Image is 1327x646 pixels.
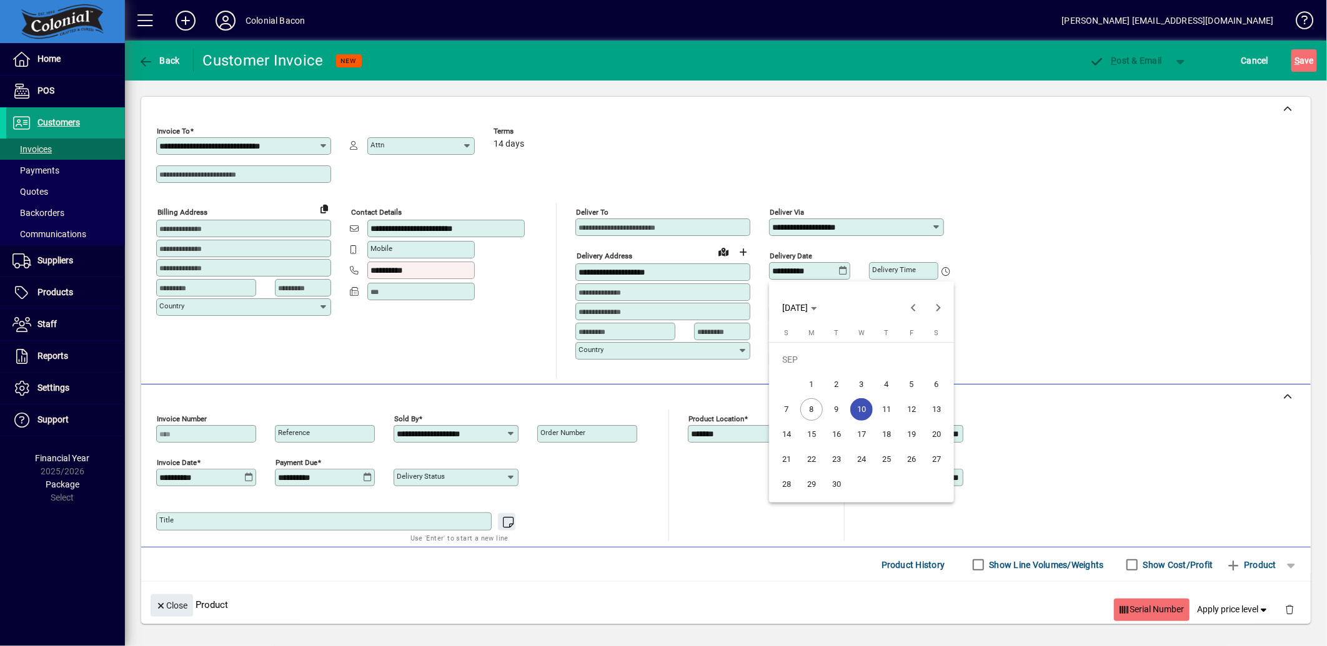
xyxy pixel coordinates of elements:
span: 4 [875,373,898,396]
span: 22 [800,448,823,471]
span: 25 [875,448,898,471]
span: [DATE] [782,303,808,313]
button: Sun Sep 14 2025 [774,422,799,447]
button: Wed Sep 10 2025 [849,397,874,422]
span: 10 [850,398,873,421]
button: Thu Sep 25 2025 [874,447,899,472]
span: 14 [775,423,798,446]
button: Choose month and year [777,296,822,319]
button: Sun Sep 07 2025 [774,397,799,422]
span: M [808,329,815,337]
button: Mon Sep 29 2025 [799,472,824,497]
td: SEP [774,347,949,372]
button: Fri Sep 05 2025 [899,372,924,397]
span: 30 [825,473,848,496]
span: 24 [850,448,873,471]
button: Wed Sep 03 2025 [849,372,874,397]
button: Tue Sep 09 2025 [824,397,849,422]
span: 11 [875,398,898,421]
button: Thu Sep 18 2025 [874,422,899,447]
button: Mon Sep 22 2025 [799,447,824,472]
button: Sat Sep 20 2025 [924,422,949,447]
span: 19 [900,423,923,446]
button: Sat Sep 06 2025 [924,372,949,397]
span: 8 [800,398,823,421]
button: Sat Sep 27 2025 [924,447,949,472]
button: Tue Sep 02 2025 [824,372,849,397]
span: W [858,329,865,337]
button: Tue Sep 30 2025 [824,472,849,497]
button: Sun Sep 28 2025 [774,472,799,497]
span: F [910,329,913,337]
span: 20 [925,423,948,446]
button: Next month [926,295,951,320]
span: 6 [925,373,948,396]
button: Fri Sep 26 2025 [899,447,924,472]
span: 5 [900,373,923,396]
button: Wed Sep 24 2025 [849,447,874,472]
button: Sun Sep 21 2025 [774,447,799,472]
button: Mon Sep 08 2025 [799,397,824,422]
span: 2 [825,373,848,396]
span: 27 [925,448,948,471]
button: Tue Sep 16 2025 [824,422,849,447]
span: 21 [775,448,798,471]
span: 1 [800,373,823,396]
span: 15 [800,423,823,446]
span: 7 [775,398,798,421]
span: 12 [900,398,923,421]
button: Mon Sep 01 2025 [799,372,824,397]
span: T [835,329,839,337]
button: Fri Sep 19 2025 [899,422,924,447]
span: 13 [925,398,948,421]
span: S [935,329,939,337]
button: Fri Sep 12 2025 [899,397,924,422]
button: Previous month [901,295,926,320]
span: 18 [875,423,898,446]
span: T [885,329,889,337]
button: Thu Sep 04 2025 [874,372,899,397]
span: S [785,329,789,337]
button: Sat Sep 13 2025 [924,397,949,422]
span: 29 [800,473,823,496]
span: 17 [850,423,873,446]
button: Wed Sep 17 2025 [849,422,874,447]
button: Tue Sep 23 2025 [824,447,849,472]
button: Mon Sep 15 2025 [799,422,824,447]
span: 28 [775,473,798,496]
span: 9 [825,398,848,421]
span: 16 [825,423,848,446]
button: Thu Sep 11 2025 [874,397,899,422]
span: 3 [850,373,873,396]
span: 26 [900,448,923,471]
span: 23 [825,448,848,471]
